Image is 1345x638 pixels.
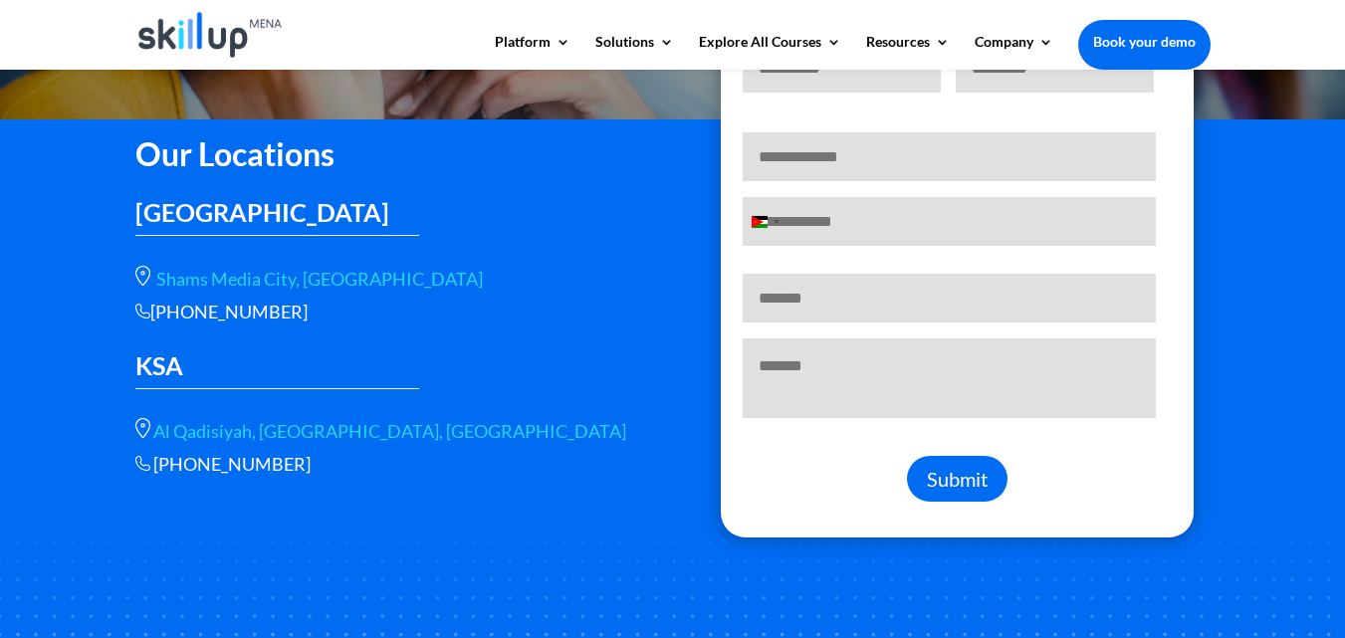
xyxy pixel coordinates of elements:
[927,467,988,491] span: Submit
[138,12,283,58] img: Skillup Mena
[1245,542,1345,638] iframe: Chat Widget
[153,453,311,475] a: Call phone number +966 56 566 9461
[699,35,841,69] a: Explore All Courses
[975,35,1053,69] a: Company
[866,35,950,69] a: Resources
[156,268,483,290] a: Shams Media City, [GEOGRAPHIC_DATA]
[135,134,335,173] span: Our Locations
[744,198,785,245] button: Selected country
[595,35,674,69] a: Solutions
[153,420,626,442] a: Al Qadisiyah, [GEOGRAPHIC_DATA], [GEOGRAPHIC_DATA]
[495,35,570,69] a: Platform
[135,301,643,323] div: [PHONE_NUMBER]
[907,456,1008,502] button: Submit
[135,200,420,235] h3: [GEOGRAPHIC_DATA]
[1078,20,1211,64] a: Book your demo
[135,350,183,380] span: KSA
